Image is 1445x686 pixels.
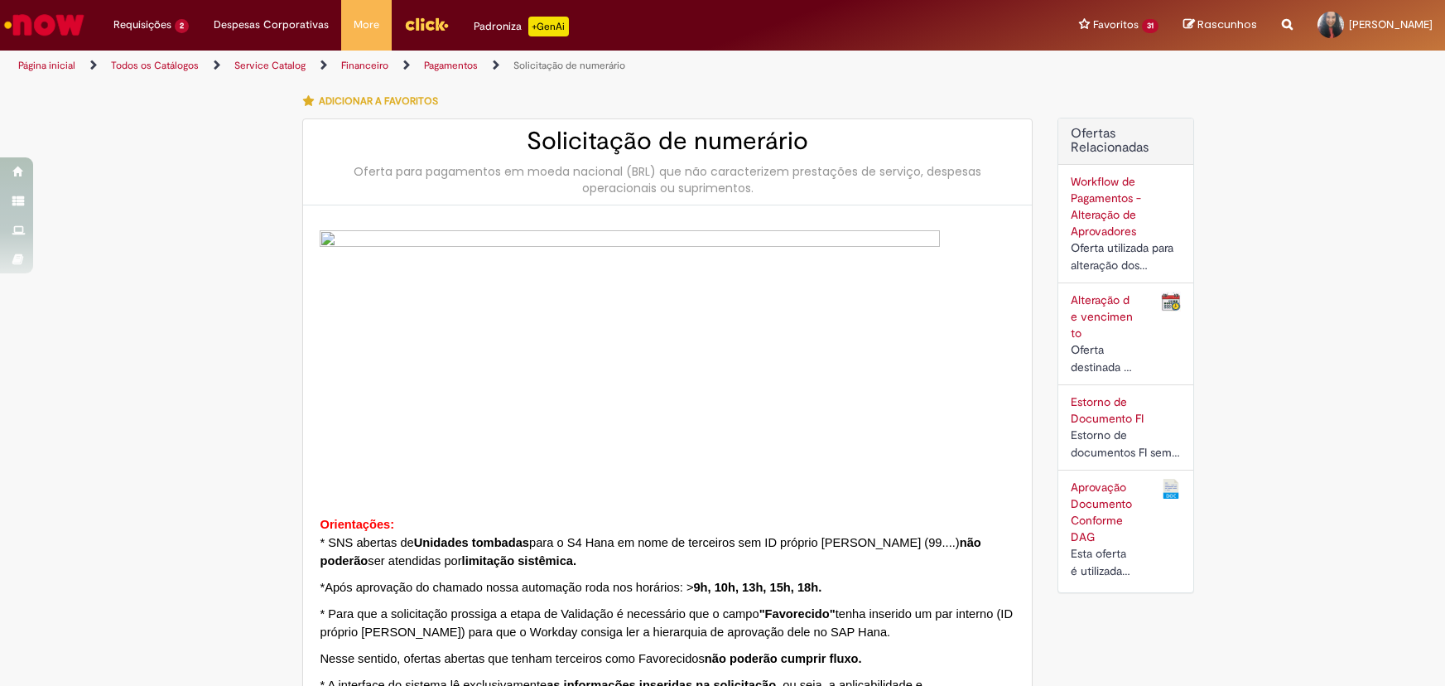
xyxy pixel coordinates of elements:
[319,94,438,108] span: Adicionar a Favoritos
[1071,480,1132,544] a: Aprovação Documento Conforme DAG
[320,536,980,568] span: * SNS abertas de para o S4 Hana em nome de terceiros sem ID próprio [PERSON_NAME] (99....) ser at...
[1071,427,1181,461] div: Estorno de documentos FI sem partidas compensadas
[320,230,940,482] img: sys_attachment.do
[302,84,447,118] button: Adicionar a Favoritos
[404,12,449,36] img: click_logo_yellow_360x200.png
[113,17,171,33] span: Requisições
[414,536,529,549] strong: Unidades tombadas
[341,59,388,72] a: Financeiro
[474,17,569,36] div: Padroniza
[320,128,1015,155] h2: Solicitação de numerário
[462,554,577,568] strong: limitação sistêmica.
[320,607,1013,639] span: * Para que a solicitação prossiga a etapa de Validação é necessário que o campo tenha inserido um...
[214,17,329,33] span: Despesas Corporativas
[1161,292,1181,312] img: Alteração de vencimento
[1093,17,1139,33] span: Favoritos
[320,581,828,594] span: *Após aprovação do chamado nossa automação roda nos horários:
[759,607,836,621] strong: "Favorecido"
[1183,17,1257,33] a: Rascunhos
[1057,118,1194,593] div: Ofertas Relacionadas
[175,19,189,33] span: 2
[693,581,821,594] span: 9h, 10h, 13h, 15h, 18h.
[234,59,306,72] a: Service Catalog
[320,536,980,568] strong: não poderão
[18,59,75,72] a: Página inicial
[1071,394,1144,426] a: Estorno de Documento FI
[1142,19,1158,33] span: 31
[1071,239,1181,274] div: Oferta utilizada para alteração dos aprovadores cadastrados no workflow de documentos a pagar.
[111,59,199,72] a: Todos os Catálogos
[424,59,478,72] a: Pagamentos
[354,17,379,33] span: More
[320,652,861,665] span: Nesse sentido, ofertas abertas que tenham terceiros como Favorecidos
[320,163,1015,196] div: Oferta para pagamentos em moeda nacional (BRL) que não caracterizem prestações de serviço, despes...
[320,518,394,531] span: Orientações:
[1197,17,1257,32] span: Rascunhos
[513,59,625,72] a: Solicitação de numerário
[528,17,569,36] p: +GenAi
[1071,174,1141,239] a: Workflow de Pagamentos - Alteração de Aprovadores
[1071,127,1181,156] h2: Ofertas Relacionadas
[2,8,87,41] img: ServiceNow
[1161,479,1181,499] img: Aprovação Documento Conforme DAG
[1071,341,1136,376] div: Oferta destinada à alteração de data de pagamento
[705,652,862,665] strong: não poderão cumprir fluxo.
[686,581,694,594] span: >
[12,51,951,81] ul: Trilhas de página
[1071,545,1136,580] div: Esta oferta é utilizada para o Campo solicitar a aprovação do documento que esta fora da alçada d...
[1349,17,1433,31] span: [PERSON_NAME]
[1071,292,1133,341] a: Alteração de vencimento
